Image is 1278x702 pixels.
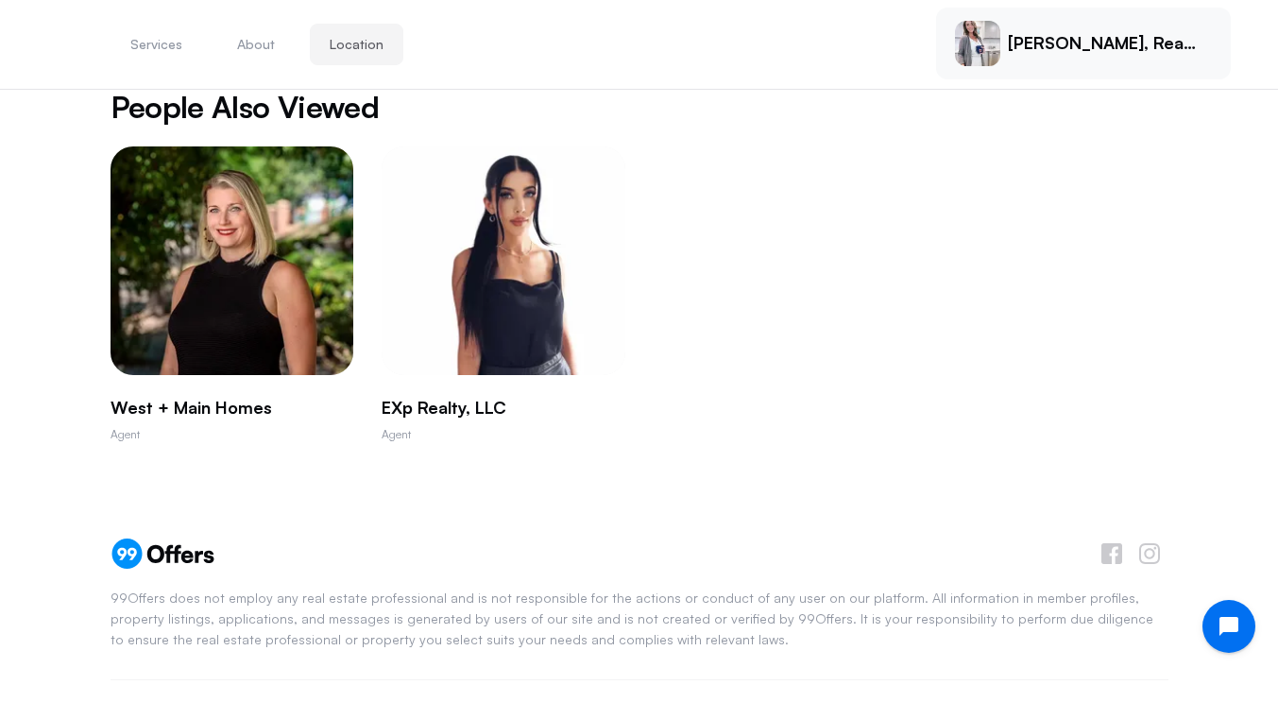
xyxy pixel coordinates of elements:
button: Location [310,24,403,65]
p: Agent [382,425,625,443]
img: Amanda Biffle [111,146,354,375]
h2: People Also Viewed [111,91,1168,124]
p: Agent [111,425,354,443]
p: West + Main Homes [111,398,354,419]
a: Amanda BiffleWest + Main HomesAgent [111,146,354,444]
p: 99Offers does not employ any real estate professional and is not responsible for the actions or c... [111,588,1168,651]
button: Services [111,24,202,65]
button: About [217,24,295,65]
p: eXp Realty, LLC [382,398,625,419]
swiper-slide: 2 / 2 [382,146,625,444]
swiper-slide: 1 / 2 [111,146,354,444]
a: Anastasia IakovlevaeXp Realty, LLCAgent [382,146,625,444]
img: Anastasia Iakovleva [382,146,625,375]
p: [PERSON_NAME], Realtor [1008,33,1197,54]
img: Jessica Caruso [955,21,1000,66]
